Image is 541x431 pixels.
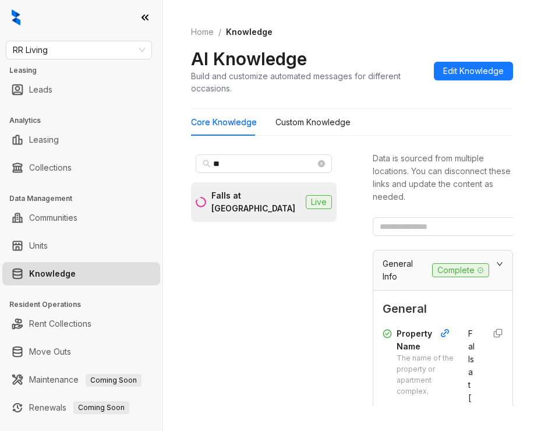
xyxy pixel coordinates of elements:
div: The name of the property or apartment complex. [397,353,454,397]
li: Renewals [2,396,160,419]
a: RenewalsComing Soon [29,396,129,419]
h3: Leasing [9,65,162,76]
span: RR Living [13,41,145,59]
li: Leasing [2,128,160,151]
li: Rent Collections [2,312,160,335]
a: Move Outs [29,340,71,363]
a: Knowledge [29,262,76,285]
span: Coming Soon [73,401,129,414]
div: Custom Knowledge [275,116,351,129]
h3: Data Management [9,193,162,204]
li: Move Outs [2,340,160,363]
span: General [383,300,503,318]
button: Edit Knowledge [434,62,513,80]
span: close-circle [318,160,325,167]
a: Communities [29,206,77,229]
li: Knowledge [2,262,160,285]
a: Collections [29,156,72,179]
div: Data is sourced from multiple locations. You can disconnect these links and update the content as... [373,152,513,203]
h2: AI Knowledge [191,48,307,70]
a: Leasing [29,128,59,151]
li: Communities [2,206,160,229]
a: Home [189,26,216,38]
li: Maintenance [2,368,160,391]
img: logo [12,9,20,26]
a: Rent Collections [29,312,91,335]
span: Live [306,195,332,209]
span: Knowledge [226,27,273,37]
span: Complete [432,263,489,277]
div: Core Knowledge [191,116,257,129]
a: Leads [29,78,52,101]
li: Leads [2,78,160,101]
a: Units [29,234,48,257]
h3: Resident Operations [9,299,162,310]
div: Falls at [GEOGRAPHIC_DATA] [211,189,301,215]
li: / [218,26,221,38]
span: Coming Soon [86,374,142,387]
span: expanded [496,260,503,267]
li: Collections [2,156,160,179]
div: General InfoComplete [373,250,512,290]
div: Property Name [397,327,454,353]
span: General Info [383,257,427,283]
h3: Analytics [9,115,162,126]
div: Build and customize automated messages for different occasions. [191,70,425,94]
span: search [203,160,211,168]
li: Units [2,234,160,257]
span: Edit Knowledge [443,65,504,77]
